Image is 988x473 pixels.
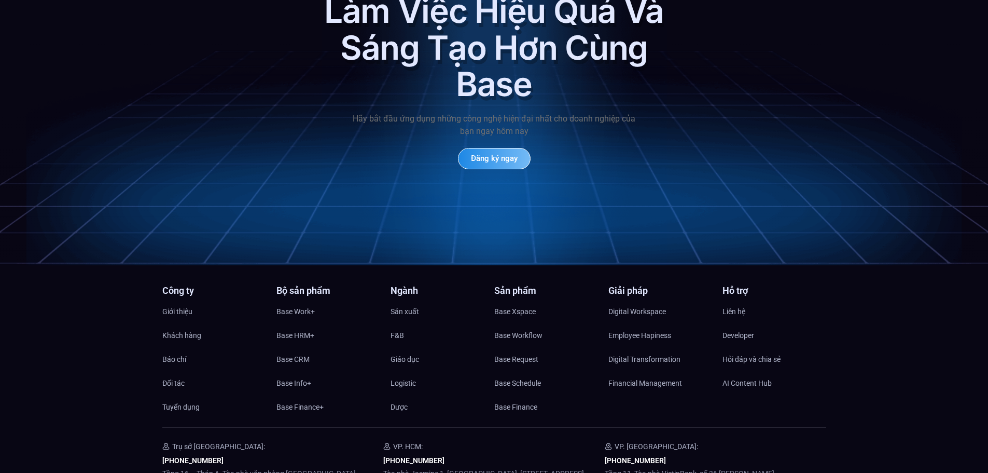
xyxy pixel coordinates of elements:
span: Base Schedule [494,375,541,391]
span: Base Finance [494,399,537,415]
h4: Sản phẩm [494,286,598,295]
span: VP. [GEOGRAPHIC_DATA]: [615,442,698,451]
a: [PHONE_NUMBER] [162,456,224,465]
span: Base Work+ [276,304,315,319]
span: Base Finance+ [276,399,324,415]
span: Dược [391,399,408,415]
a: Digital Workspace [608,304,712,319]
span: Employee Hapiness [608,328,671,343]
span: AI Content Hub [722,375,772,391]
span: Base Xspace [494,304,536,319]
a: Hỏi đáp và chia sẻ [722,352,826,367]
a: Đăng ký ngay [458,148,531,169]
a: Base Schedule [494,375,598,391]
span: Khách hàng [162,328,201,343]
span: Giáo dục [391,352,419,367]
span: Base CRM [276,352,310,367]
span: Base HRM+ [276,328,314,343]
a: Employee Hapiness [608,328,712,343]
span: Báo chí [162,352,186,367]
a: Tuyển dụng [162,399,266,415]
span: Trụ sở [GEOGRAPHIC_DATA]: [172,442,265,451]
span: Logistic [391,375,416,391]
span: Base Info+ [276,375,311,391]
a: Dược [391,399,494,415]
h4: Ngành [391,286,494,295]
span: Digital Transformation [608,352,680,367]
a: Base Workflow [494,328,598,343]
a: Base Work+ [276,304,380,319]
span: Financial Management [608,375,682,391]
span: VP. HCM: [393,442,423,451]
a: Base Info+ [276,375,380,391]
span: Base Request [494,352,538,367]
span: Developer [722,328,754,343]
a: [PHONE_NUMBER] [383,456,444,465]
span: Liên hệ [722,304,745,319]
h4: Giải pháp [608,286,712,295]
h4: Hỗ trợ [722,286,826,295]
span: Base Workflow [494,328,542,343]
span: Giới thiệu [162,304,192,319]
h4: Bộ sản phẩm [276,286,380,295]
a: Khách hàng [162,328,266,343]
span: F&B [391,328,404,343]
a: Base Finance+ [276,399,380,415]
a: Giáo dục [391,352,494,367]
a: F&B [391,328,494,343]
span: Digital Workspace [608,304,666,319]
a: Financial Management [608,375,712,391]
a: Base Xspace [494,304,598,319]
span: Đăng ký ngay [471,155,518,163]
span: Sản xuất [391,304,419,319]
a: Báo chí [162,352,266,367]
a: Base Finance [494,399,598,415]
a: Digital Transformation [608,352,712,367]
span: Hỏi đáp và chia sẻ [722,352,781,367]
a: Base CRM [276,352,380,367]
a: AI Content Hub [722,375,826,391]
h4: Công ty [162,286,266,295]
a: Giới thiệu [162,304,266,319]
span: Đối tác [162,375,185,391]
a: Logistic [391,375,494,391]
a: Đối tác [162,375,266,391]
a: [PHONE_NUMBER] [605,456,666,465]
a: Base HRM+ [276,328,380,343]
a: Developer [722,328,826,343]
a: Base Request [494,352,598,367]
p: Hãy bắt đầu ứng dụng những công nghệ hiện đại nhất cho doanh nghiệp của bạn ngay hôm nay [349,113,639,138]
a: Liên hệ [722,304,826,319]
span: Tuyển dụng [162,399,200,415]
a: Sản xuất [391,304,494,319]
